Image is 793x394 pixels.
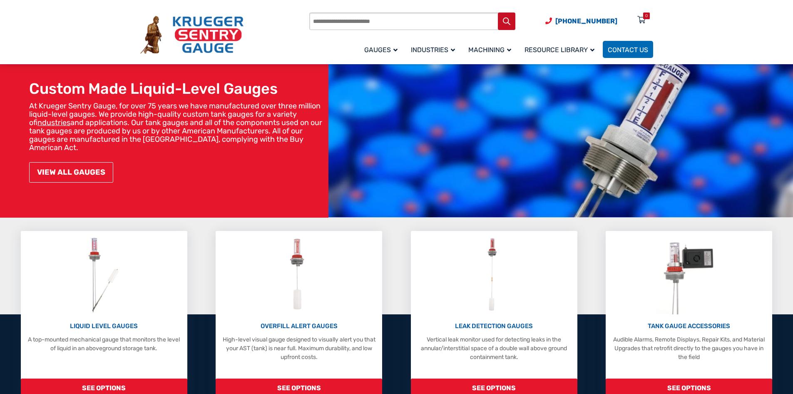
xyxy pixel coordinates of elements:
[364,46,398,54] span: Gauges
[610,321,768,331] p: TANK GAUGE ACCESSORIES
[37,118,70,127] a: industries
[415,321,573,331] p: LEAK DETECTION GAUGES
[220,335,378,361] p: High-level visual gauge designed to visually alert you that your AST (tank) is near full. Maximum...
[545,16,617,26] a: Phone Number (920) 434-8860
[328,42,793,218] img: bg_hero_bannerksentry
[656,235,723,314] img: Tank Gauge Accessories
[525,46,594,54] span: Resource Library
[415,335,573,361] p: Vertical leak monitor used for detecting leaks in the annular/interstitial space of a double wall...
[25,335,183,353] p: A top-mounted mechanical gauge that monitors the level of liquid in an aboveground storage tank.
[29,102,324,152] p: At Krueger Sentry Gauge, for over 75 years we have manufactured over three million liquid-level g...
[359,40,406,59] a: Gauges
[520,40,603,59] a: Resource Library
[468,46,511,54] span: Machining
[610,335,768,361] p: Audible Alarms, Remote Displays, Repair Kits, and Material Upgrades that retrofit directly to the...
[406,40,463,59] a: Industries
[463,40,520,59] a: Machining
[29,162,113,183] a: VIEW ALL GAUGES
[608,46,648,54] span: Contact Us
[411,46,455,54] span: Industries
[25,321,183,331] p: LIQUID LEVEL GAUGES
[82,235,126,314] img: Liquid Level Gauges
[220,321,378,331] p: OVERFILL ALERT GAUGES
[29,80,324,98] h1: Custom Made Liquid-Level Gauges
[645,13,648,19] div: 0
[477,235,510,314] img: Leak Detection Gauges
[140,16,244,54] img: Krueger Sentry Gauge
[555,17,617,25] span: [PHONE_NUMBER]
[281,235,318,314] img: Overfill Alert Gauges
[603,41,653,58] a: Contact Us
